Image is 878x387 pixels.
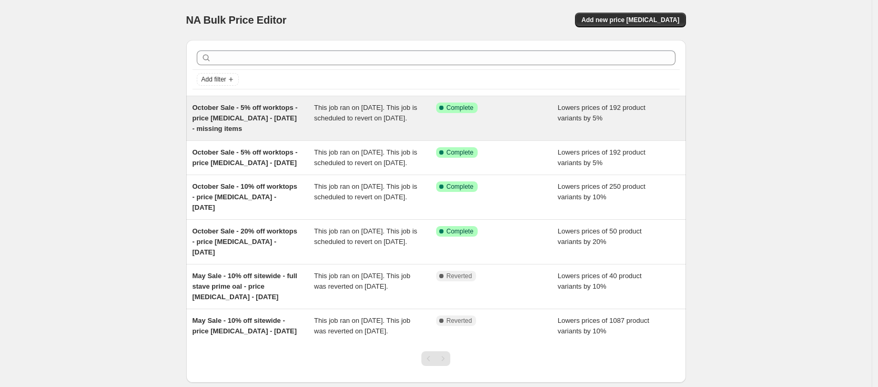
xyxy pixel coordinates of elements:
button: Add filter [197,73,239,86]
span: Add new price [MEDICAL_DATA] [581,16,679,24]
nav: Pagination [421,351,450,366]
span: This job ran on [DATE]. This job is scheduled to revert on [DATE]. [314,182,417,201]
span: Complete [447,227,473,236]
span: Add filter [201,75,226,84]
span: Lowers prices of 50 product variants by 20% [558,227,642,246]
span: This job ran on [DATE]. This job is scheduled to revert on [DATE]. [314,104,417,122]
span: Reverted [447,272,472,280]
span: October Sale - 20% off worktops - price [MEDICAL_DATA] - [DATE] [193,227,297,256]
span: Lowers prices of 192 product variants by 5% [558,148,645,167]
span: Lowers prices of 1087 product variants by 10% [558,317,649,335]
span: Lowers prices of 250 product variants by 10% [558,182,645,201]
span: Lowers prices of 192 product variants by 5% [558,104,645,122]
span: This job ran on [DATE]. This job was reverted on [DATE]. [314,272,410,290]
span: This job ran on [DATE]. This job was reverted on [DATE]. [314,317,410,335]
span: May Sale - 10% off sitewide - price [MEDICAL_DATA] - [DATE] [193,317,297,335]
span: This job ran on [DATE]. This job is scheduled to revert on [DATE]. [314,227,417,246]
span: Reverted [447,317,472,325]
span: Complete [447,182,473,191]
span: NA Bulk Price Editor [186,14,287,26]
span: Complete [447,148,473,157]
span: Complete [447,104,473,112]
span: May Sale - 10% off sitewide - full stave prime oal - price [MEDICAL_DATA] - [DATE] [193,272,297,301]
span: October Sale - 5% off worktops - price [MEDICAL_DATA] - [DATE] [193,148,298,167]
span: October Sale - 10% off worktops - price [MEDICAL_DATA] - [DATE] [193,182,297,211]
span: Lowers prices of 40 product variants by 10% [558,272,642,290]
span: This job ran on [DATE]. This job is scheduled to revert on [DATE]. [314,148,417,167]
button: Add new price [MEDICAL_DATA] [575,13,685,27]
span: October Sale - 5% off worktops - price [MEDICAL_DATA] - [DATE] - missing items [193,104,298,133]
